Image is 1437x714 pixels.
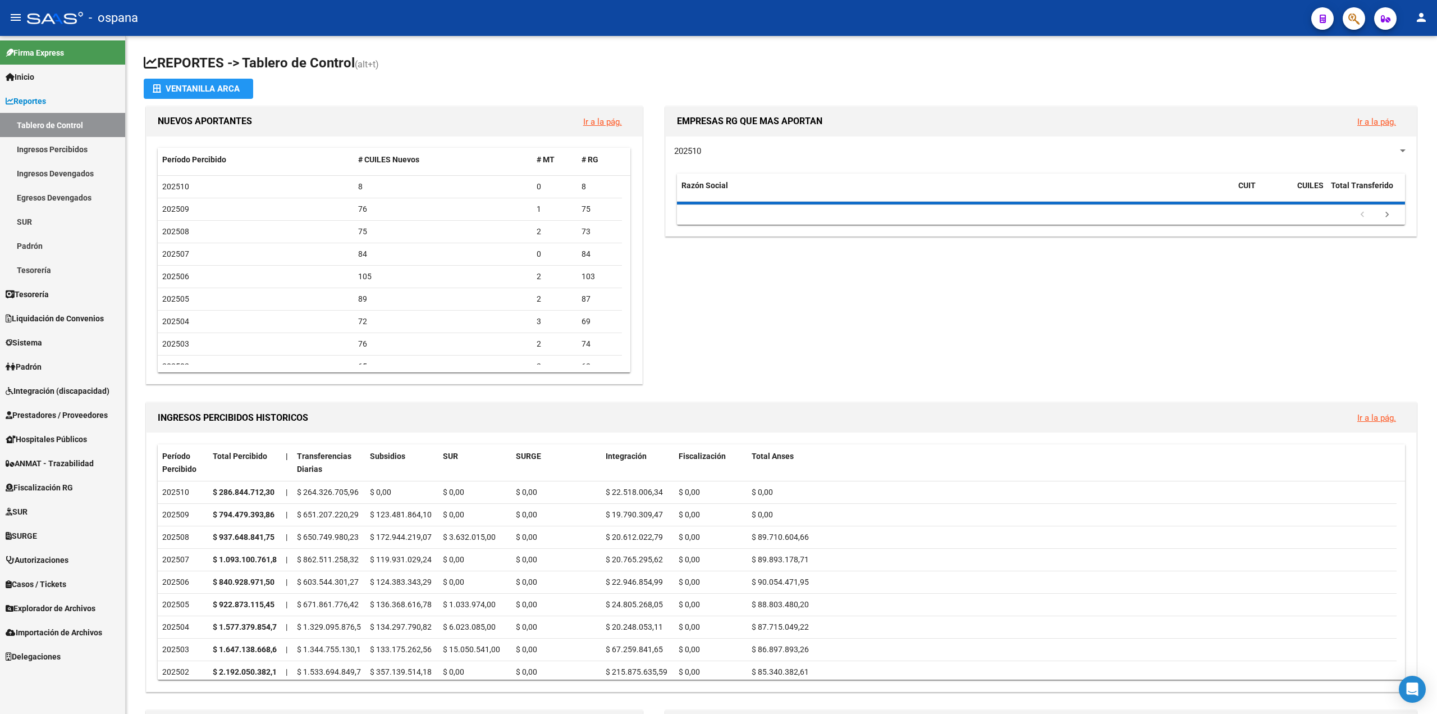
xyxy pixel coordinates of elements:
span: Integración [606,452,647,461]
span: $ 15.050.541,00 [443,645,500,654]
strong: $ 937.648.841,75 [213,533,274,542]
span: $ 1.344.755.130,15 [297,645,365,654]
span: Delegaciones [6,651,61,663]
span: 202503 [162,339,189,348]
strong: $ 2.192.050.382,16 [213,667,281,676]
span: Tesorería [6,288,49,301]
span: | [286,645,287,654]
div: 84 [358,248,528,261]
span: $ 0,00 [443,577,464,586]
span: $ 1.533.694.849,78 [297,667,365,676]
datatable-header-cell: # RG [577,148,622,172]
span: Total Anses [752,452,794,461]
span: $ 24.805.268,05 [606,600,663,609]
span: Período Percibido [162,452,196,474]
span: $ 67.259.841,65 [606,645,663,654]
span: $ 357.139.514,18 [370,667,432,676]
span: 202509 [162,204,189,213]
datatable-header-cell: Subsidios [365,444,438,481]
span: $ 0,00 [516,488,537,497]
span: $ 0,00 [443,667,464,676]
span: $ 0,00 [516,555,537,564]
span: $ 134.297.790,82 [370,622,432,631]
span: Fiscalización [679,452,726,461]
div: 3 [537,315,573,328]
div: 202506 [162,576,204,589]
span: $ 0,00 [679,622,700,631]
span: $ 1.329.095.876,57 [297,622,365,631]
div: 0 [537,248,573,261]
strong: $ 794.479.393,86 [213,510,274,519]
div: 202504 [162,621,204,634]
span: $ 136.368.616,78 [370,600,432,609]
button: Ir a la pág. [1348,111,1405,132]
div: 202502 [162,666,204,679]
datatable-header-cell: SUR [438,444,511,481]
span: Razón Social [681,181,728,190]
span: $ 0,00 [752,510,773,519]
div: 105 [358,270,528,283]
datatable-header-cell: Razón Social [677,174,1234,211]
span: $ 650.749.980,23 [297,533,359,542]
div: 2 [537,270,573,283]
span: | [286,488,287,497]
span: Autorizaciones [6,554,68,566]
div: 87 [582,293,617,306]
span: SUR [443,452,458,461]
span: CUILES [1297,181,1324,190]
div: 84 [582,248,617,261]
span: $ 119.931.029,24 [370,555,432,564]
span: $ 89.893.178,71 [752,555,809,564]
div: 75 [582,203,617,216]
span: $ 88.803.480,20 [752,600,809,609]
span: $ 86.897.893,26 [752,645,809,654]
span: $ 0,00 [679,488,700,497]
span: 202504 [162,317,189,326]
div: 89 [358,293,528,306]
span: Hospitales Públicos [6,433,87,445]
datatable-header-cell: Total Anses [747,444,1397,481]
span: Integración (discapacidad) [6,385,109,397]
span: ANMAT - Trazabilidad [6,457,94,470]
span: Fiscalización RG [6,481,73,494]
div: 202503 [162,643,204,656]
span: Total Percibido [213,452,267,461]
span: $ 85.340.382,61 [752,667,809,676]
div: 72 [358,315,528,328]
datatable-header-cell: CUIT [1234,174,1293,211]
datatable-header-cell: Período Percibido [158,148,354,172]
span: Inicio [6,71,34,83]
div: 2 [537,293,573,306]
span: $ 0,00 [516,600,537,609]
span: Total Transferido [1331,181,1393,190]
span: - ospana [89,6,138,30]
span: $ 0,00 [516,533,537,542]
datatable-header-cell: Integración [601,444,674,481]
span: | [286,622,287,631]
span: $ 22.518.006,34 [606,488,663,497]
span: $ 0,00 [443,555,464,564]
datatable-header-cell: CUILES [1293,174,1326,211]
a: Ir a la pág. [1357,117,1396,127]
datatable-header-cell: Transferencias Diarias [292,444,365,481]
span: Prestadores / Proveedores [6,409,108,421]
span: 202505 [162,294,189,303]
button: Ir a la pág. [1348,407,1405,428]
div: 103 [582,270,617,283]
span: $ 3.632.015,00 [443,533,496,542]
span: | [286,533,287,542]
span: $ 0,00 [516,510,537,519]
span: $ 172.944.219,07 [370,533,432,542]
div: 73 [582,225,617,238]
div: 202508 [162,531,204,544]
span: $ 0,00 [752,488,773,497]
span: $ 124.383.343,29 [370,577,432,586]
span: NUEVOS APORTANTES [158,116,252,126]
span: | [286,510,287,519]
span: $ 0,00 [370,488,391,497]
h1: REPORTES -> Tablero de Control [144,54,1419,74]
datatable-header-cell: # MT [532,148,577,172]
strong: $ 1.577.379.854,72 [213,622,281,631]
span: $ 0,00 [679,645,700,654]
div: 0 [537,180,573,193]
